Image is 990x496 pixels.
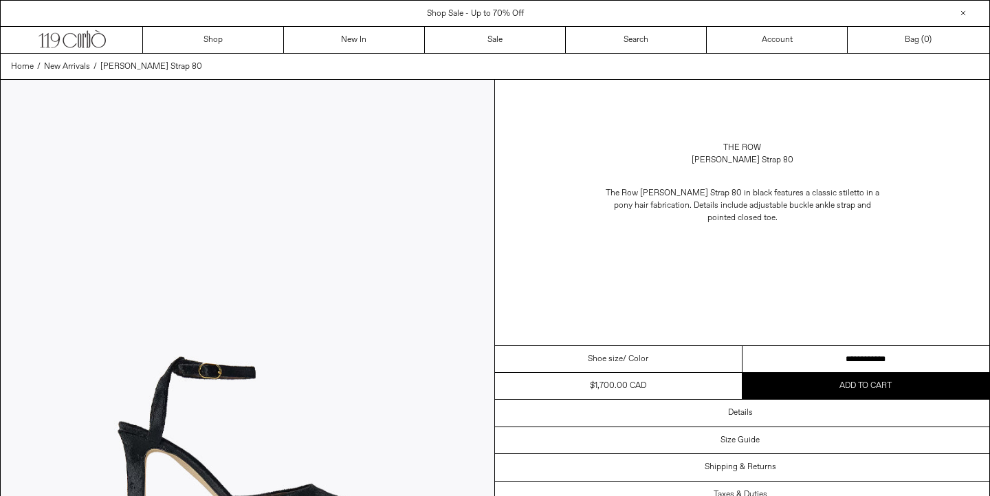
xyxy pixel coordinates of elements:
[37,61,41,73] span: /
[11,61,34,72] span: Home
[425,27,566,53] a: Sale
[588,353,623,365] span: Shoe size
[605,180,880,231] p: The Row [PERSON_NAME] Strap 80 in black features a classic stiletto in a pony hair fabrication. D...
[692,154,793,166] div: [PERSON_NAME] Strap 80
[590,380,646,392] div: $1,700.00 CAD
[143,27,284,53] a: Shop
[728,408,753,418] h3: Details
[742,373,990,399] button: Add to cart
[707,27,848,53] a: Account
[284,27,425,53] a: New In
[100,61,202,72] span: [PERSON_NAME] Strap 80
[848,27,989,53] a: Bag ()
[44,61,90,73] a: New Arrivals
[100,61,202,73] a: [PERSON_NAME] Strap 80
[924,34,929,45] span: 0
[839,380,892,391] span: Add to cart
[623,353,648,365] span: / Color
[705,462,776,472] h3: Shipping & Returns
[566,27,707,53] a: Search
[427,8,524,19] a: Shop Sale - Up to 70% Off
[44,61,90,72] span: New Arrivals
[93,61,97,73] span: /
[723,142,761,154] a: The Row
[11,61,34,73] a: Home
[720,435,760,445] h3: Size Guide
[924,34,932,46] span: )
